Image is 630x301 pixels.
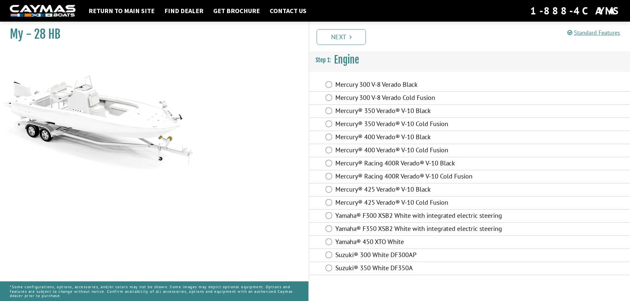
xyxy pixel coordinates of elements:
[210,7,263,15] a: Get Brochure
[309,48,630,72] h3: Engine
[567,29,620,36] a: Standard Features
[335,185,512,195] label: Mercury® 425 Verado® V-10 Black
[315,28,630,45] ul: Pagination
[335,107,512,116] label: Mercury® 350 Verado® V-10 Black
[335,133,512,142] label: Mercury® 400 Verado® V-10 Black
[85,7,158,15] a: Return to main site
[335,198,512,208] label: Mercury® 425 Verado® V-10 Cold Fusion
[10,281,299,301] p: *Some configurations, options, accessories, and/or colors may not be shown. Some images may depic...
[335,264,512,273] label: Suzuki® 350 White DF350A
[10,27,292,42] h1: My - 28 HB
[335,146,512,156] label: Mercury® 400 Verado® V-10 Cold Fusion
[335,81,512,90] label: Mercury 300 V-8 Verado Black
[335,94,512,103] label: Mercury 300 V-8 Verado Cold Fusion
[335,172,512,182] label: Mercury® Racing 400R Verado® V-10 Cold Fusion
[161,7,207,15] a: Find Dealer
[335,251,512,260] label: Suzuki® 300 White DF300AP
[10,5,75,17] img: white-logo-c9c8dbefe5ff5ceceb0f0178aa75bf4bb51f6bca0971e226c86eb53dfe498488.png
[335,212,512,221] label: Yamaha® F300 XSB2 White with integrated electric steering
[335,120,512,129] label: Mercury® 350 Verado® V-10 Cold Fusion
[335,238,512,247] label: Yamaha® 450 XTO White
[266,7,310,15] a: Contact Us
[530,4,620,18] div: 1-888-4CAYMAS
[335,159,512,169] label: Mercury® Racing 400R Verado® V-10 Black
[335,225,512,234] label: Yamaha® F350 XSB2 White with integrated electric steering
[317,29,366,45] a: Next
